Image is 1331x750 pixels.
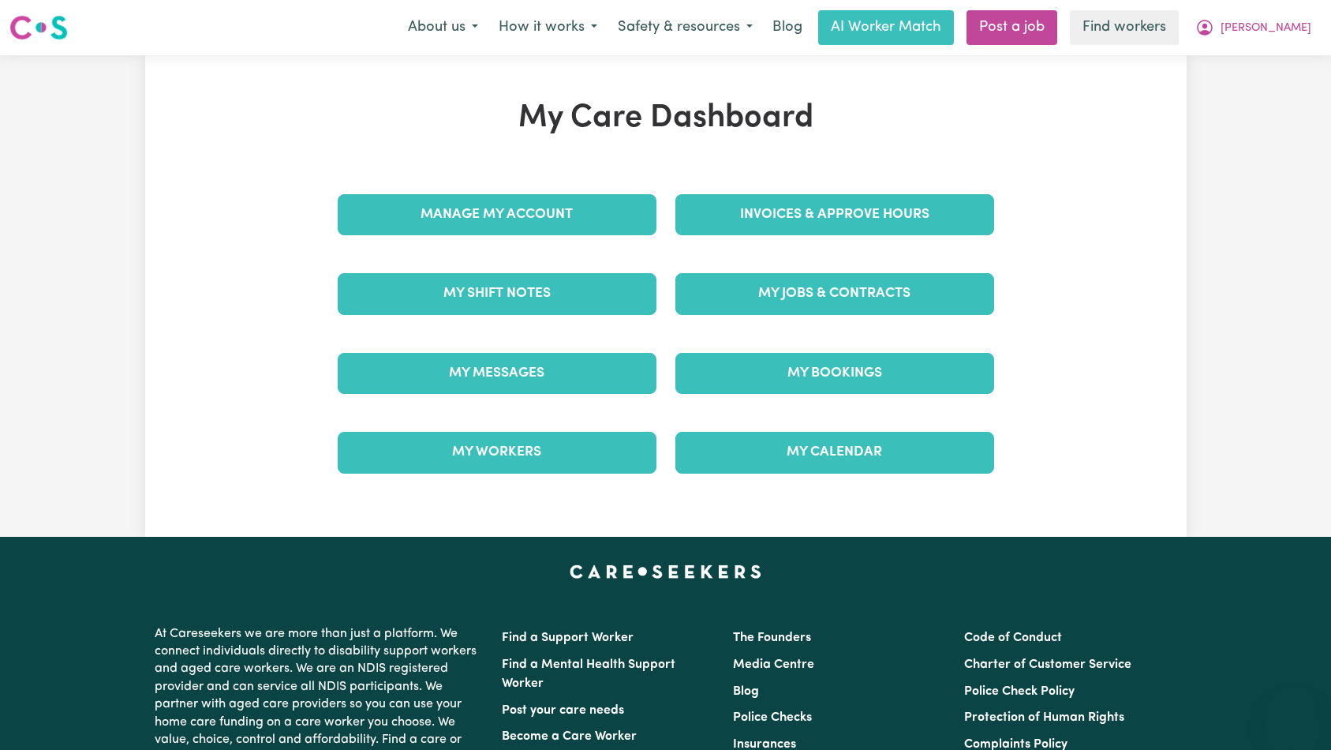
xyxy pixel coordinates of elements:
[1185,11,1322,44] button: My Account
[338,432,656,473] a: My Workers
[733,658,814,671] a: Media Centre
[1070,10,1179,45] a: Find workers
[763,10,812,45] a: Blog
[398,11,488,44] button: About us
[488,11,608,44] button: How it works
[338,194,656,235] a: Manage My Account
[964,632,1062,644] a: Code of Conduct
[675,273,994,314] a: My Jobs & Contracts
[733,685,759,698] a: Blog
[675,194,994,235] a: Invoices & Approve Hours
[818,10,954,45] a: AI Worker Match
[338,353,656,394] a: My Messages
[964,658,1131,671] a: Charter of Customer Service
[502,704,624,717] a: Post your care needs
[502,730,637,743] a: Become a Care Worker
[733,711,812,724] a: Police Checks
[964,711,1124,724] a: Protection of Human Rights
[570,565,761,578] a: Careseekers home page
[964,685,1075,698] a: Police Check Policy
[966,10,1057,45] a: Post a job
[328,99,1004,137] h1: My Care Dashboard
[733,632,811,644] a: The Founders
[502,658,675,690] a: Find a Mental Health Support Worker
[608,11,763,44] button: Safety & resources
[338,273,656,314] a: My Shift Notes
[9,13,68,42] img: Careseekers logo
[675,353,994,394] a: My Bookings
[9,9,68,46] a: Careseekers logo
[502,632,634,644] a: Find a Support Worker
[675,432,994,473] a: My Calendar
[1268,687,1318,737] iframe: Button to launch messaging window
[1221,20,1311,37] span: [PERSON_NAME]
